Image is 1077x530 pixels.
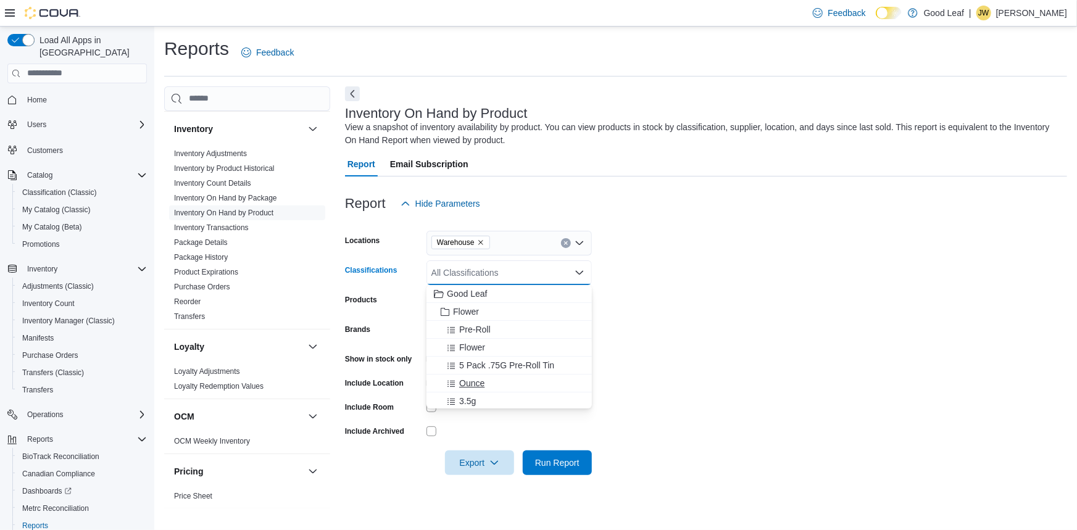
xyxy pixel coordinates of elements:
[174,465,203,478] h3: Pricing
[174,194,277,202] a: Inventory On Hand by Package
[22,142,147,157] span: Customers
[828,7,865,19] span: Feedback
[174,268,238,276] a: Product Expirations
[17,365,89,380] a: Transfers (Classic)
[12,448,152,465] button: BioTrack Reconciliation
[164,434,330,453] div: OCM
[22,407,147,422] span: Operations
[22,281,94,291] span: Adjustments (Classic)
[22,316,115,326] span: Inventory Manager (Classic)
[22,407,69,422] button: Operations
[22,143,68,158] a: Customers
[27,95,47,105] span: Home
[22,469,95,479] span: Canadian Compliance
[306,464,320,479] button: Pricing
[347,152,375,176] span: Report
[22,168,57,183] button: Catalog
[17,296,80,311] a: Inventory Count
[924,6,964,20] p: Good Leaf
[17,484,147,499] span: Dashboards
[17,501,147,516] span: Metrc Reconciliation
[174,282,230,292] span: Purchase Orders
[426,392,592,410] button: 3.5g
[174,179,251,188] a: Inventory Count Details
[17,185,102,200] a: Classification (Classic)
[345,426,404,436] label: Include Archived
[12,236,152,253] button: Promotions
[426,339,592,357] button: Flower
[17,202,147,217] span: My Catalog (Classic)
[174,223,249,233] span: Inventory Transactions
[174,164,275,173] a: Inventory by Product Historical
[437,236,475,249] span: Warehouse
[174,492,212,500] a: Price Sheet
[996,6,1067,20] p: [PERSON_NAME]
[35,34,147,59] span: Load All Apps in [GEOGRAPHIC_DATA]
[174,193,277,203] span: Inventory On Hand by Package
[22,222,82,232] span: My Catalog (Beta)
[2,431,152,448] button: Reports
[17,466,147,481] span: Canadian Compliance
[174,178,251,188] span: Inventory Count Details
[22,503,89,513] span: Metrc Reconciliation
[174,252,228,262] span: Package History
[22,368,84,378] span: Transfers (Classic)
[447,288,487,300] span: Good Leaf
[575,238,584,248] button: Open list of options
[174,238,228,247] a: Package Details
[452,450,507,475] span: Export
[12,295,152,312] button: Inventory Count
[2,116,152,133] button: Users
[12,201,152,218] button: My Catalog (Classic)
[17,237,147,252] span: Promotions
[431,236,490,249] span: Warehouse
[523,450,592,475] button: Run Report
[306,339,320,354] button: Loyalty
[27,434,53,444] span: Reports
[174,209,273,217] a: Inventory On Hand by Product
[174,123,303,135] button: Inventory
[174,491,212,501] span: Price Sheet
[174,367,240,376] a: Loyalty Adjustments
[12,364,152,381] button: Transfers (Classic)
[477,239,484,246] button: Remove Warehouse from selection in this group
[2,141,152,159] button: Customers
[22,168,147,183] span: Catalog
[17,348,147,363] span: Purchase Orders
[22,239,60,249] span: Promotions
[22,92,147,107] span: Home
[2,260,152,278] button: Inventory
[17,220,147,234] span: My Catalog (Beta)
[174,341,303,353] button: Loyalty
[22,93,52,107] a: Home
[459,377,484,389] span: Ounce
[17,501,94,516] a: Metrc Reconciliation
[17,185,147,200] span: Classification (Classic)
[174,381,264,391] span: Loyalty Redemption Values
[22,385,53,395] span: Transfers
[17,348,83,363] a: Purchase Orders
[174,208,273,218] span: Inventory On Hand by Product
[459,341,485,354] span: Flower
[12,312,152,329] button: Inventory Manager (Classic)
[17,383,147,397] span: Transfers
[345,121,1061,147] div: View a snapshot of inventory availability by product. You can view products in stock by classific...
[17,237,65,252] a: Promotions
[345,265,397,275] label: Classifications
[12,329,152,347] button: Manifests
[426,321,592,339] button: Pre-Roll
[17,279,147,294] span: Adjustments (Classic)
[561,238,571,248] button: Clear input
[345,354,412,364] label: Show in stock only
[174,149,247,159] span: Inventory Adjustments
[174,410,303,423] button: OCM
[2,167,152,184] button: Catalog
[174,312,205,321] a: Transfers
[27,264,57,274] span: Inventory
[174,123,213,135] h3: Inventory
[174,437,250,445] a: OCM Weekly Inventory
[236,40,299,65] a: Feedback
[22,333,54,343] span: Manifests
